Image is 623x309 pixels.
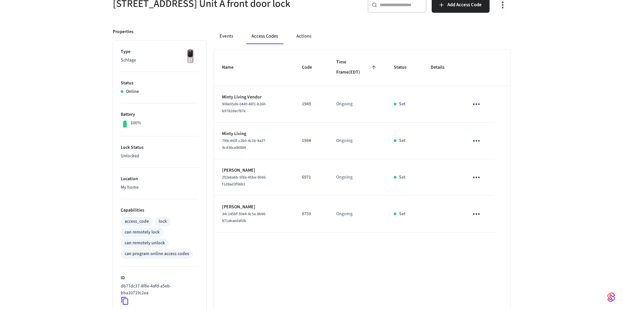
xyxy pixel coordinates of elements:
span: 34c145bf-33e4-4c5a-8b66-871abaedafdb [222,211,267,224]
p: db77dc37-8f8e-4afd-a5eb-bba10719c2ea [121,283,196,297]
span: Name [222,62,242,73]
div: can program online access codes [125,250,189,257]
p: Type [121,48,199,55]
button: Access Codes [246,28,283,44]
p: Online [126,88,139,95]
p: Status [121,80,199,87]
p: 1984 [302,137,320,144]
td: Ongoing [328,159,386,196]
span: 292e6a6b-5f8a-45be-9b66-f1d8ad3f96b1 [222,175,267,187]
span: Details [431,62,453,73]
p: Set [399,137,406,144]
p: Properties [113,28,133,35]
div: can remotely lock [125,229,160,236]
td: Ongoing [328,86,386,123]
p: 1949 [302,101,320,108]
span: Status [394,62,415,73]
p: Lock Status [121,144,199,151]
p: Set [399,174,406,181]
img: SeamLogoGradient.69752ec5.svg [607,292,615,302]
div: lock [159,218,167,225]
span: 908e05d6-0440-46f1-b260-b9782decf87e [222,101,267,114]
p: Schlage [121,57,199,64]
p: My home [121,184,199,191]
p: Minty Living Vendor [222,94,286,101]
button: Events [214,28,238,44]
span: 799c443f-c2b0-4c1b-8a27-9cd36ce86884 [222,138,267,150]
span: Code [302,62,320,73]
img: Yale Assure Touchscreen Wifi Smart Lock, Satin Nickel, Front [182,48,199,65]
p: 8759 [302,211,320,217]
p: 100% [130,120,141,127]
p: Capabilities [121,207,199,214]
p: Set [399,101,406,108]
p: ID [121,275,199,282]
div: ant example [214,28,511,44]
button: Actions [291,28,317,44]
p: Unlocked [121,153,199,160]
p: Battery [121,111,199,118]
p: Set [399,211,406,217]
p: [PERSON_NAME] [222,167,286,174]
span: Add Access Code [447,1,482,9]
p: [PERSON_NAME] [222,204,286,211]
table: sticky table [214,49,511,232]
div: access_code [125,218,149,225]
span: Time Frame(EDT) [336,57,378,78]
td: Ongoing [328,196,386,232]
td: Ongoing [328,123,386,159]
div: can remotely unlock [125,240,165,247]
p: Location [121,176,199,182]
p: 6971 [302,174,320,181]
p: Minty Living [222,130,286,137]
